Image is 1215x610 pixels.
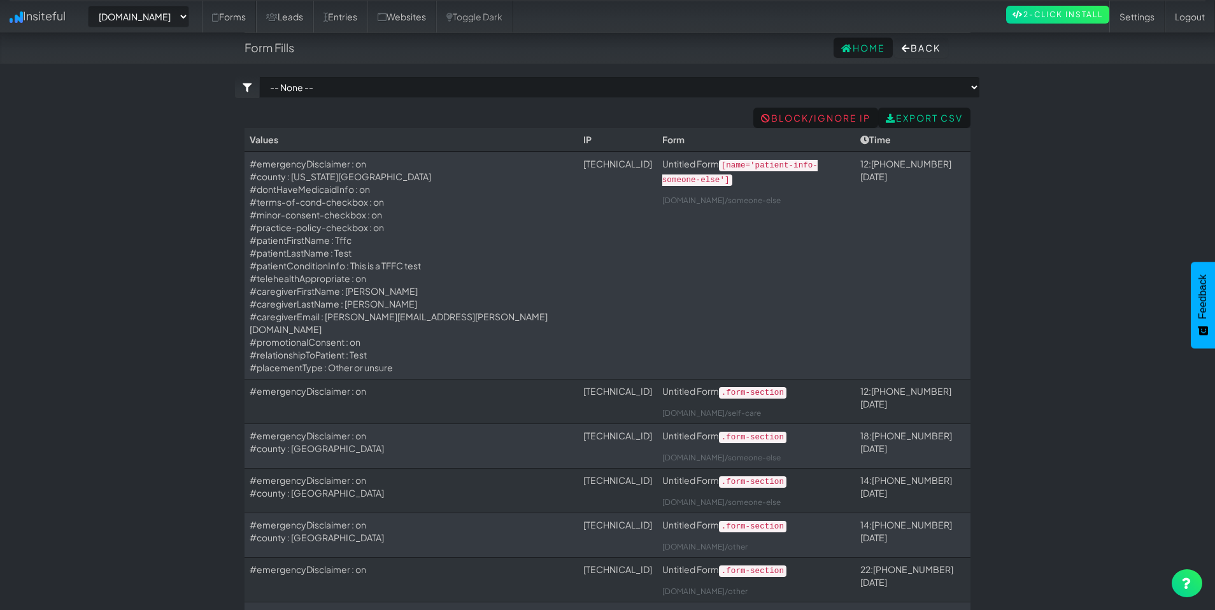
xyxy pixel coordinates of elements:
code: [name='patient-info-someone-else'] [662,160,818,186]
a: Settings [1109,1,1165,32]
td: 22:[PHONE_NUMBER][DATE] [855,557,970,602]
th: IP [578,128,657,152]
a: [DOMAIN_NAME]/self-care [662,408,761,418]
th: Time [855,128,970,152]
a: [TECHNICAL_ID] [583,519,652,530]
a: Toggle Dark [436,1,513,32]
td: 12:[PHONE_NUMBER][DATE] [855,152,970,379]
a: 2-Click Install [1006,6,1109,24]
td: #emergencyDisclaimer : on [245,379,578,424]
a: Websites [367,1,436,32]
td: 18:[PHONE_NUMBER][DATE] [855,423,970,468]
h4: Form Fills [245,41,294,54]
p: Untitled Form [662,518,850,533]
code: .form-section [719,432,786,443]
button: Back [894,38,948,58]
p: Untitled Form [662,385,850,399]
a: Block/Ignore IP [753,108,878,128]
a: Export CSV [878,108,970,128]
td: #emergencyDisclaimer : on [245,557,578,602]
p: Untitled Form [662,429,850,444]
code: .form-section [719,565,786,577]
td: #emergencyDisclaimer : on #county : [GEOGRAPHIC_DATA] [245,513,578,557]
a: [DOMAIN_NAME]/someone-else [662,453,781,462]
p: Untitled Form [662,563,850,578]
a: Logout [1165,1,1215,32]
td: #emergencyDisclaimer : on #county : [US_STATE][GEOGRAPHIC_DATA] #dontHaveMedicaidInfo : on #terms... [245,152,578,379]
a: [TECHNICAL_ID] [583,385,652,397]
td: #emergencyDisclaimer : on #county : [GEOGRAPHIC_DATA] [245,423,578,468]
code: .form-section [719,521,786,532]
a: Forms [202,1,256,32]
a: [TECHNICAL_ID] [583,430,652,441]
th: Form [657,128,855,152]
a: [TECHNICAL_ID] [583,158,652,169]
button: Feedback - Show survey [1191,262,1215,348]
th: Values [245,128,578,152]
a: Leads [256,1,313,32]
a: [TECHNICAL_ID] [583,474,652,486]
code: .form-section [719,476,786,488]
a: [DOMAIN_NAME]/other [662,586,748,596]
span: Feedback [1197,274,1209,319]
a: [DOMAIN_NAME]/someone-else [662,497,781,507]
p: Untitled Form [662,157,850,187]
a: Home [834,38,893,58]
td: 14:[PHONE_NUMBER][DATE] [855,468,970,513]
img: icon.png [10,11,23,23]
a: Entries [313,1,367,32]
p: Untitled Form [662,474,850,488]
a: [DOMAIN_NAME]/other [662,542,748,551]
a: [TECHNICAL_ID] [583,564,652,575]
td: 14:[PHONE_NUMBER][DATE] [855,513,970,557]
code: .form-section [719,387,786,399]
td: #emergencyDisclaimer : on #county : [GEOGRAPHIC_DATA] [245,468,578,513]
td: 12:[PHONE_NUMBER][DATE] [855,379,970,424]
a: [DOMAIN_NAME]/someone-else [662,195,781,205]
